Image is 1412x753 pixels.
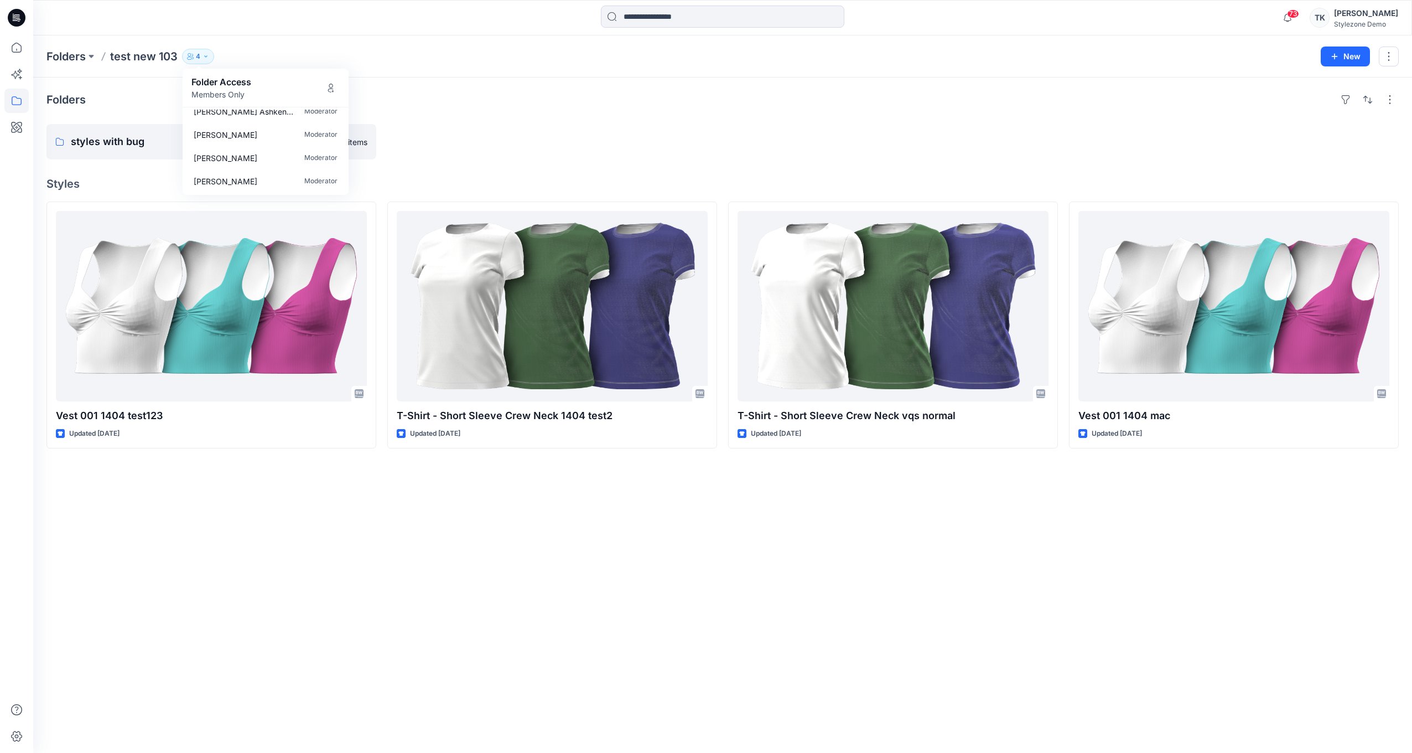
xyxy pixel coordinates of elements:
a: Vest 001 1404 mac [1078,211,1389,401]
p: Ivo Ratinho [194,176,257,187]
a: [PERSON_NAME]Moderator [185,146,346,169]
p: Vest 001 1404 test123 [56,408,367,424]
a: Folders [46,49,86,64]
a: [PERSON_NAME] AshkenaziModerator [185,100,346,123]
a: Vest 001 1404 test123 [56,211,367,401]
p: Updated [DATE] [751,428,801,440]
a: styles with bug2 items [46,124,376,159]
p: Vest 001 1404 mac [1078,408,1389,424]
p: Updated [DATE] [410,428,460,440]
span: 73 [1287,9,1299,18]
a: [PERSON_NAME]Moderator [185,169,346,193]
p: Moderator [304,176,338,187]
div: TK [1310,8,1330,28]
p: 4 [196,50,200,63]
button: 4 [182,49,214,64]
p: Moderator [304,129,338,141]
div: [PERSON_NAME] [1334,7,1398,20]
p: Updated [DATE] [1092,428,1142,440]
button: New [1321,47,1370,66]
p: Members Only [191,89,251,100]
button: Manage Users [322,79,340,97]
a: [PERSON_NAME]Moderator [185,123,346,146]
p: Updated [DATE] [69,428,120,440]
a: T-Shirt - Short Sleeve Crew Neck vqs normal [738,211,1048,401]
p: Yael Waitz Ashkenazi [194,106,293,117]
p: Moderator [304,106,338,117]
p: T-Shirt - Short Sleeve Crew Neck 1404 test2 [397,408,708,424]
p: Taras Kozubov [194,129,257,141]
p: test new 103 [110,49,178,64]
a: T-Shirt - Short Sleeve Crew Neck 1404 test2 [397,211,708,401]
p: Andriy Lobashchuk [194,152,257,164]
h4: Folders [46,93,86,106]
h4: Styles [46,177,1399,190]
p: styles with bug [71,134,334,149]
p: Folder Access [191,75,251,89]
div: Stylezone Demo [1334,20,1398,28]
p: 2 items [341,136,367,148]
p: Moderator [304,152,338,164]
p: T-Shirt - Short Sleeve Crew Neck vqs normal [738,408,1048,424]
